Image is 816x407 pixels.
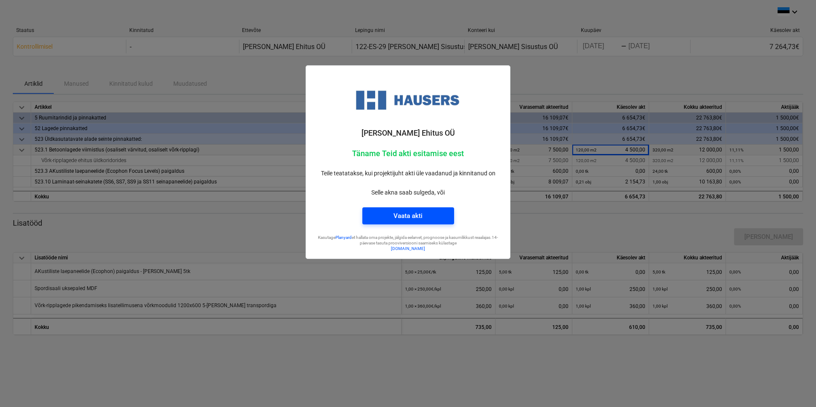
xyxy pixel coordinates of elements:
[362,207,454,224] button: Vaata akti
[313,169,503,178] p: Teile teatatakse, kui projektijuht akti üle vaadanud ja kinnitanud on
[313,235,503,246] p: Kasutage et hallata oma projekte, jälgida eelarvet, prognoose ja kasumlikkust reaalajas. 14-päeva...
[313,128,503,138] p: [PERSON_NAME] Ehitus OÜ
[313,148,503,159] p: Täname Teid akti esitamise eest
[335,235,352,240] a: Planyard
[391,246,425,251] a: [DOMAIN_NAME]
[393,210,423,221] div: Vaata akti
[313,188,503,197] p: Selle akna saab sulgeda, või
